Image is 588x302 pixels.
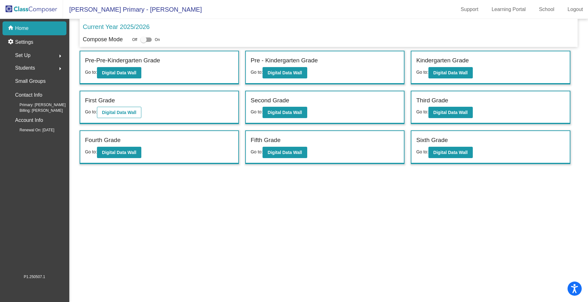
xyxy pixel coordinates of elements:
[85,109,97,114] span: Go to:
[251,56,318,65] label: Pre - Kindergarten Grade
[263,67,307,78] button: Digital Data Wall
[85,70,97,75] span: Go to:
[85,136,121,145] label: Fourth Grade
[433,150,468,155] b: Digital Data Wall
[251,136,280,145] label: Fifth Grade
[155,37,160,43] span: On
[9,108,63,113] span: Billing: [PERSON_NAME]
[102,70,136,75] b: Digital Data Wall
[15,64,35,72] span: Students
[63,4,202,14] span: [PERSON_NAME] Primary - [PERSON_NAME]
[15,91,42,100] p: Contact Info
[268,70,302,75] b: Digital Data Wall
[251,109,263,114] span: Go to:
[456,4,483,14] a: Support
[263,107,307,118] button: Digital Data Wall
[251,96,289,105] label: Second Grade
[56,52,64,60] mat-icon: arrow_right
[83,35,123,44] p: Compose Mode
[416,96,448,105] label: Third Grade
[416,136,448,145] label: Sixth Grade
[85,56,160,65] label: Pre-Pre-Kindergarten Grade
[56,65,64,72] mat-icon: arrow_right
[132,37,137,43] span: Off
[416,109,428,114] span: Go to:
[563,4,588,14] a: Logout
[15,51,31,60] span: Set Up
[433,110,468,115] b: Digital Data Wall
[97,67,141,78] button: Digital Data Wall
[416,149,428,154] span: Go to:
[85,96,115,105] label: First Grade
[102,110,136,115] b: Digital Data Wall
[15,25,29,32] p: Home
[15,77,46,86] p: Small Groups
[251,70,263,75] span: Go to:
[534,4,559,14] a: School
[15,116,43,125] p: Account Info
[433,70,468,75] b: Digital Data Wall
[268,110,302,115] b: Digital Data Wall
[97,147,141,158] button: Digital Data Wall
[416,56,469,65] label: Kindergarten Grade
[8,25,15,32] mat-icon: home
[9,102,66,108] span: Primary: [PERSON_NAME]
[268,150,302,155] b: Digital Data Wall
[428,147,473,158] button: Digital Data Wall
[428,107,473,118] button: Digital Data Wall
[85,149,97,154] span: Go to:
[428,67,473,78] button: Digital Data Wall
[251,149,263,154] span: Go to:
[97,107,141,118] button: Digital Data Wall
[9,127,54,133] span: Renewal On: [DATE]
[416,70,428,75] span: Go to:
[102,150,136,155] b: Digital Data Wall
[15,38,33,46] p: Settings
[83,22,150,31] p: Current Year 2025/2026
[263,147,307,158] button: Digital Data Wall
[8,38,15,46] mat-icon: settings
[487,4,531,14] a: Learning Portal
